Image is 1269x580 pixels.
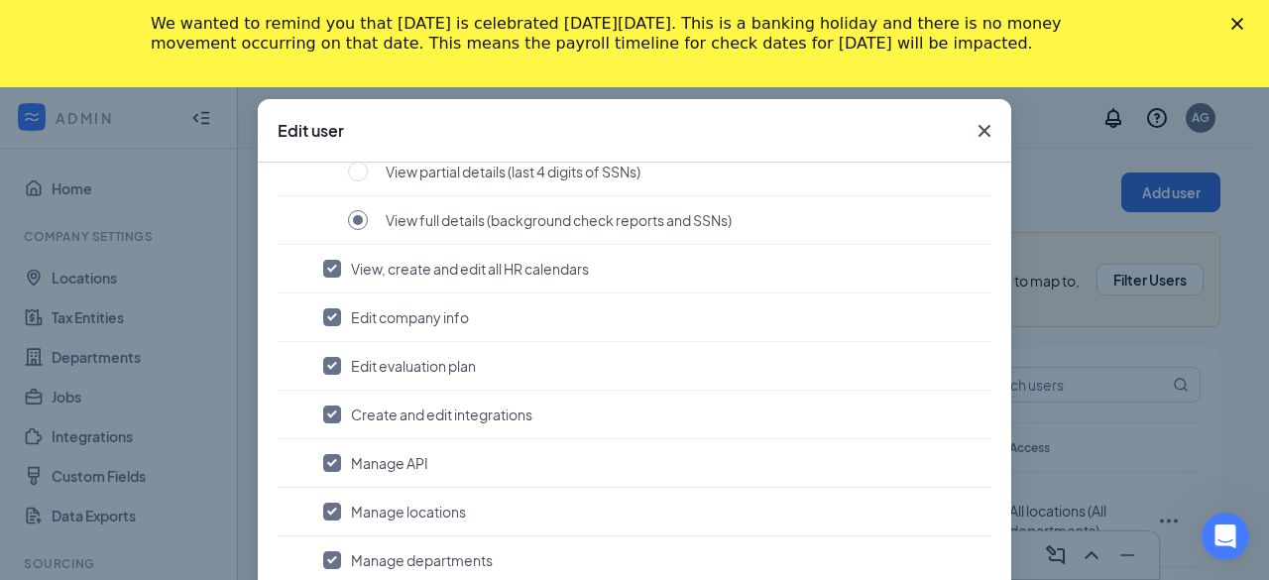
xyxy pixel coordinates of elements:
[1202,513,1249,560] iframe: Intercom live chat
[958,99,1011,163] button: Close
[323,453,981,473] button: Manage API
[351,405,532,424] span: Create and edit integrations
[386,210,732,230] span: View full details (background check reports and SSNs)
[348,209,981,231] button: View full details (background check reports and SSNs)
[278,120,344,142] h3: Edit user
[351,356,476,376] span: Edit evaluation plan
[151,14,1087,54] div: We wanted to remind you that [DATE] is celebrated [DATE][DATE]. This is a banking holiday and the...
[351,259,589,279] span: View, create and edit all HR calendars
[386,162,640,181] span: View partial details (last 4 digits of SSNs)
[973,119,996,143] svg: Cross
[351,502,466,522] span: Manage locations
[1231,18,1251,30] div: Close
[323,259,981,279] button: View, create and edit all HR calendars
[351,550,493,570] span: Manage departments
[351,453,428,473] span: Manage API
[348,161,981,182] button: View partial details (last 4 digits of SSNs)
[323,502,981,522] button: Manage locations
[323,550,981,570] button: Manage departments
[351,307,469,327] span: Edit company info
[323,405,981,424] button: Create and edit integrations
[323,356,981,376] button: Edit evaluation plan
[323,307,981,327] button: Edit company info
